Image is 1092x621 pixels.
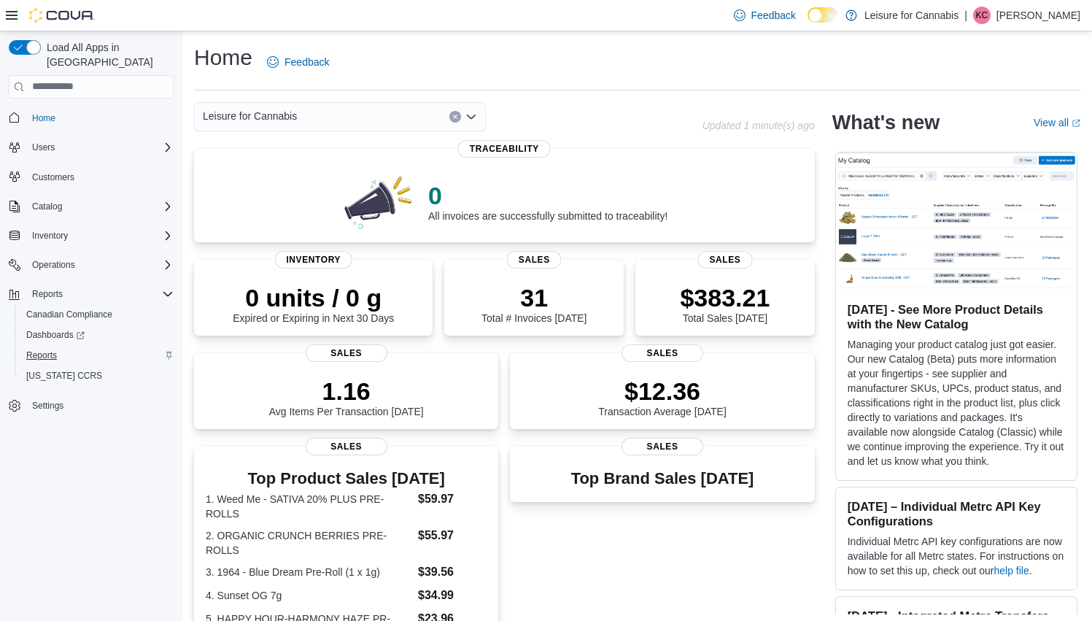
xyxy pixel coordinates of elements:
[848,499,1065,528] h3: [DATE] – Individual Metrc API Key Configurations
[32,230,68,242] span: Inventory
[418,490,487,508] dd: $59.97
[621,438,703,455] span: Sales
[261,47,335,77] a: Feedback
[976,7,988,24] span: KC
[306,344,387,362] span: Sales
[9,101,174,455] nav: Complex example
[751,8,796,23] span: Feedback
[269,377,424,417] div: Avg Items Per Transaction [DATE]
[32,171,74,183] span: Customers
[680,283,770,324] div: Total Sales [DATE]
[428,181,667,222] div: All invoices are successfully submitted to traceability!
[26,329,85,341] span: Dashboards
[32,201,62,212] span: Catalog
[3,166,179,188] button: Customers
[1072,119,1080,128] svg: External link
[32,259,75,271] span: Operations
[26,309,112,320] span: Canadian Compliance
[996,7,1080,24] p: [PERSON_NAME]
[26,198,68,215] button: Catalog
[206,588,412,603] dt: 4. Sunset OG 7g
[20,367,108,385] a: [US_STATE] CCRS
[964,7,967,24] p: |
[29,8,95,23] img: Cova
[3,395,179,416] button: Settings
[26,139,174,156] span: Users
[26,256,174,274] span: Operations
[428,181,667,210] p: 0
[571,470,754,487] h3: Top Brand Sales [DATE]
[306,438,387,455] span: Sales
[26,227,74,244] button: Inventory
[203,107,297,125] span: Leisure for Cannabis
[458,140,551,158] span: Traceability
[418,527,487,544] dd: $55.97
[598,377,727,417] div: Transaction Average [DATE]
[864,7,959,24] p: Leisure for Cannabis
[680,283,770,312] p: $383.21
[20,306,118,323] a: Canadian Compliance
[32,112,55,124] span: Home
[26,198,174,215] span: Catalog
[26,227,174,244] span: Inventory
[702,120,815,131] p: Updated 1 minute(s) ago
[697,251,752,269] span: Sales
[728,1,802,30] a: Feedback
[3,137,179,158] button: Users
[20,326,90,344] a: Dashboards
[20,347,63,364] a: Reports
[26,139,61,156] button: Users
[26,109,174,127] span: Home
[621,344,703,362] span: Sales
[341,172,417,231] img: 0
[418,563,487,581] dd: $39.56
[465,111,477,123] button: Open list of options
[32,400,63,412] span: Settings
[15,304,179,325] button: Canadian Compliance
[598,377,727,406] p: $12.36
[20,367,174,385] span: Washington CCRS
[3,196,179,217] button: Catalog
[41,40,174,69] span: Load All Apps in [GEOGRAPHIC_DATA]
[848,534,1065,578] p: Individual Metrc API key configurations are now available for all Metrc states. For instructions ...
[26,350,57,361] span: Reports
[481,283,586,312] p: 31
[20,306,174,323] span: Canadian Compliance
[26,396,174,414] span: Settings
[26,370,102,382] span: [US_STATE] CCRS
[274,251,352,269] span: Inventory
[3,284,179,304] button: Reports
[206,492,412,521] dt: 1. Weed Me - SATIVA 20% PLUS PRE-ROLLS
[3,107,179,128] button: Home
[206,528,412,558] dt: 2. ORGANIC CRUNCH BERRIES PRE-ROLLS
[15,325,179,345] a: Dashboards
[269,377,424,406] p: 1.16
[449,111,461,123] button: Clear input
[26,109,61,127] a: Home
[20,326,174,344] span: Dashboards
[1034,117,1080,128] a: View allExternal link
[233,283,394,312] p: 0 units / 0 g
[233,283,394,324] div: Expired or Expiring in Next 30 Days
[26,169,80,186] a: Customers
[3,255,179,275] button: Operations
[848,337,1065,468] p: Managing your product catalog just got easier. Our new Catalog (Beta) puts more information at yo...
[848,302,1065,331] h3: [DATE] - See More Product Details with the New Catalog
[3,225,179,246] button: Inventory
[832,111,940,134] h2: What's new
[32,288,63,300] span: Reports
[206,565,412,579] dt: 3. 1964 - Blue Dream Pre-Roll (1 x 1g)
[15,366,179,386] button: [US_STATE] CCRS
[26,285,174,303] span: Reports
[481,283,586,324] div: Total # Invoices [DATE]
[26,397,69,414] a: Settings
[20,347,174,364] span: Reports
[507,251,562,269] span: Sales
[973,7,991,24] div: Kyna Crumley
[284,55,329,69] span: Feedback
[26,285,69,303] button: Reports
[26,168,174,186] span: Customers
[32,142,55,153] span: Users
[808,7,838,23] input: Dark Mode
